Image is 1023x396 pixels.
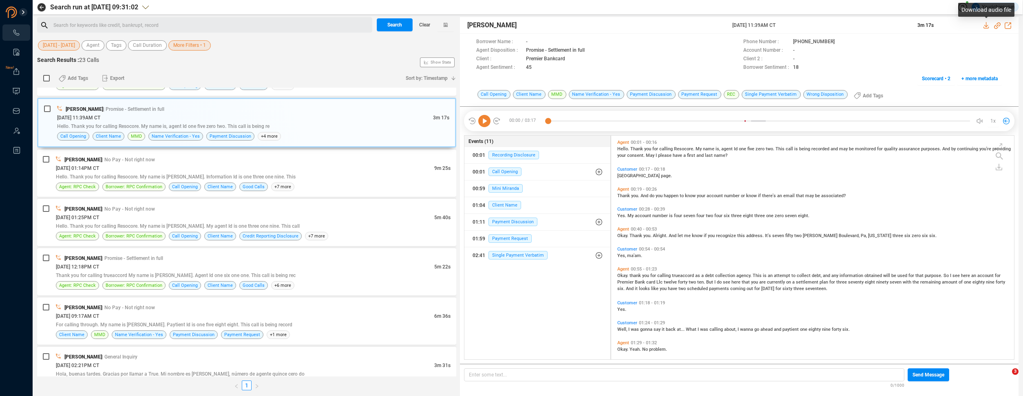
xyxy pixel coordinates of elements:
a: New! [12,68,20,76]
span: Add Tags [863,89,883,102]
span: Agent: RPC Check [59,183,96,191]
span: zero [912,233,922,238]
button: Add Tags [54,72,93,85]
li: Visuals [2,83,30,99]
span: will [883,273,891,278]
span: seven [785,213,798,218]
span: the [913,279,920,285]
span: monitored [855,146,877,152]
span: Bank [635,279,646,285]
span: My [696,146,703,152]
span: used [897,273,908,278]
span: six [724,213,731,218]
span: attempt [774,273,791,278]
span: remaining [920,279,942,285]
div: 01:59 [473,232,485,245]
span: seven [772,233,785,238]
span: [DATE] 11:39AM CT [57,115,100,121]
span: Premier [617,279,635,285]
button: Search [377,18,413,31]
span: one [766,213,775,218]
span: ten. [697,279,706,285]
span: currently [767,279,786,285]
span: two. [766,146,776,152]
button: Scorecard • 2 [917,72,955,85]
span: quality [884,146,899,152]
span: for [652,146,659,152]
span: email [783,193,796,198]
span: Agent [86,40,99,51]
span: Client Name [208,282,233,289]
span: Boulevard, [839,233,861,238]
span: being [799,146,811,152]
span: And [669,233,678,238]
span: Hello. Thank you for calling Resocore. My name is [PERSON_NAME]. My agent Id is one three one nin... [56,223,300,229]
span: twelve [664,279,678,285]
span: settlement [796,279,820,285]
span: Payment Discussion [488,218,537,226]
span: 3m 17s [433,115,449,121]
button: 01:11Payment Discussion [464,214,610,230]
span: Hello. Thank you for calling Resocore. My name is [PERSON_NAME]. Information Id is one three one ... [56,174,296,180]
span: Thank [617,193,631,198]
span: you [644,146,652,152]
span: seven [683,213,696,218]
button: Sort by: Timestamp [401,72,456,85]
div: grid [615,138,1014,359]
span: Show Stats [431,13,451,111]
span: and [831,146,839,152]
span: obtained [864,273,883,278]
span: forty [678,279,689,285]
span: account [977,273,995,278]
span: 5m 40s [434,215,451,220]
span: This [776,146,786,152]
span: ninety [876,279,890,285]
span: me [684,233,692,238]
span: [DATE] 12:18PM CT [56,264,99,270]
span: And [626,286,635,291]
span: card [646,279,656,285]
span: collection [715,273,736,278]
button: Export [97,72,129,85]
span: recognize [716,233,737,238]
span: Y [974,3,977,11]
span: for [877,146,884,152]
span: I [950,273,952,278]
span: you [642,273,650,278]
span: four [696,213,706,218]
button: 02:41Single Payment Verbatim [464,247,610,264]
span: and [696,153,705,158]
span: Okay. [617,233,630,238]
span: six [922,233,929,238]
span: see [952,273,961,278]
span: address. [746,233,765,238]
span: for [995,273,1001,278]
span: four [714,213,724,218]
div: 02:41 [473,249,485,262]
button: More Filters • 1 [168,40,211,51]
span: Hello. Thank you for calling Resocore. My name is, agent Id one five zero two. This call is being re [57,123,270,129]
span: three [754,213,766,218]
span: your [697,193,707,198]
span: six. [929,233,937,238]
span: zero [756,146,766,152]
span: New! [6,59,14,76]
span: Export [110,72,124,85]
span: Recording Disclosure [488,151,539,159]
span: any [831,273,840,278]
span: as [695,273,701,278]
span: is [669,213,674,218]
span: [DATE] 01:25PM CT [56,215,99,220]
span: associated? [821,193,846,198]
span: know [746,193,758,198]
span: debt [705,273,715,278]
li: Smart Reports [2,44,30,60]
span: agent [721,146,734,152]
span: name? [714,153,727,158]
span: eight [743,213,754,218]
span: account [707,193,724,198]
span: Client Name [208,232,233,240]
span: Search [387,18,402,31]
span: | No Pay - Not right now [102,157,155,163]
span: 9m 25s [434,165,451,171]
